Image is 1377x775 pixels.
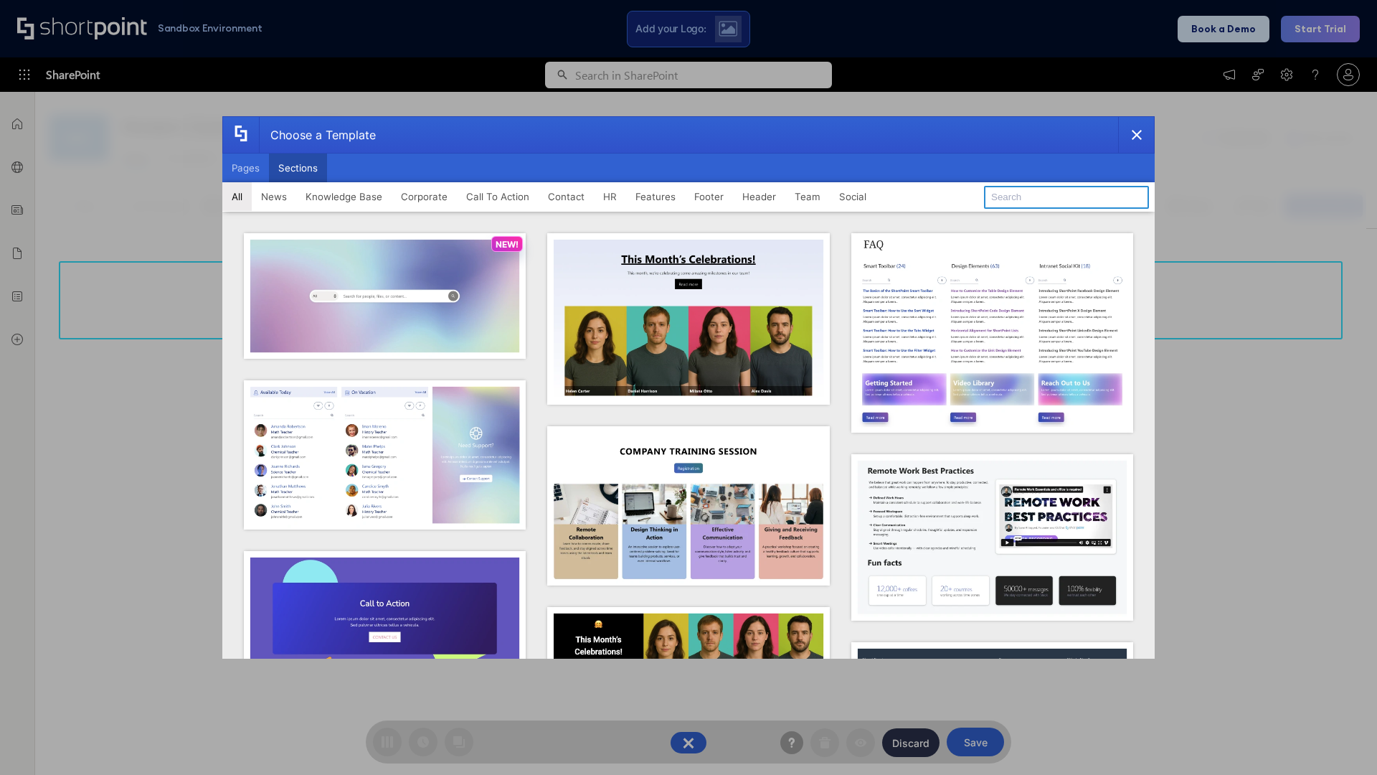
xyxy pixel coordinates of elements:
[457,182,539,211] button: Call To Action
[222,116,1155,659] div: template selector
[222,154,269,182] button: Pages
[830,182,876,211] button: Social
[1305,706,1377,775] iframe: Chat Widget
[269,154,327,182] button: Sections
[252,182,296,211] button: News
[296,182,392,211] button: Knowledge Base
[392,182,457,211] button: Corporate
[626,182,685,211] button: Features
[785,182,830,211] button: Team
[685,182,733,211] button: Footer
[496,239,519,250] p: NEW!
[222,182,252,211] button: All
[594,182,626,211] button: HR
[984,186,1149,209] input: Search
[259,117,376,153] div: Choose a Template
[539,182,594,211] button: Contact
[733,182,785,211] button: Header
